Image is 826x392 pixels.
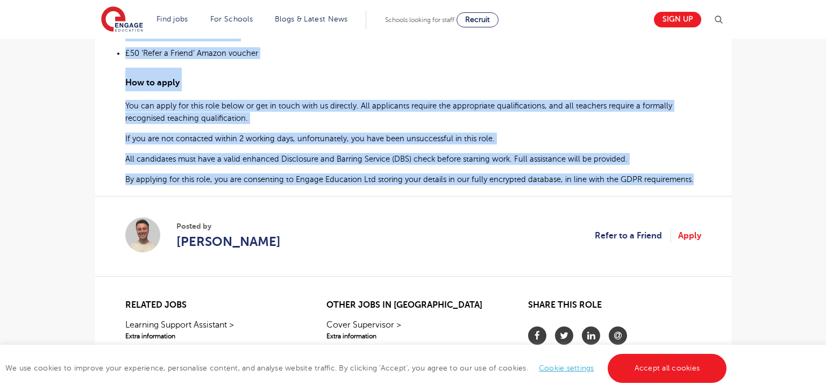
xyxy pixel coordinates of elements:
[5,364,729,372] span: We use cookies to improve your experience, personalise content, and analyse website traffic. By c...
[125,318,298,341] a: Learning Support Assistant >Extra information
[465,16,490,24] span: Recruit
[125,155,628,163] span: All candidates must have a valid enhanced Disclosure and Barring Service (DBS) check before start...
[176,221,281,232] span: Posted by
[654,12,701,27] a: Sign up
[528,300,701,316] h2: Share this role
[326,300,499,310] h2: Other jobs in [GEOGRAPHIC_DATA]
[101,6,143,33] img: Engage Education
[608,354,727,383] a: Accept all cookies
[539,364,594,372] a: Cookie settings
[385,16,454,24] span: Schools looking for staff
[457,12,499,27] a: Recruit
[326,331,499,341] span: Extra information
[125,49,258,57] span: £50 ‘Refer a Friend’ Amazon voucher
[678,229,701,243] a: Apply
[176,232,281,251] a: [PERSON_NAME]
[125,78,180,88] span: How to apply
[275,15,348,23] a: Blogs & Latest News
[326,318,499,341] a: Cover Supervisor >Extra information
[595,229,671,243] a: Refer to a Friend
[125,331,298,341] span: Extra information
[125,134,495,143] span: If you are not contacted within 2 working days, unfortunately, you have been unsuccessful in this...
[125,175,694,184] span: By applying for this role, you are consenting to Engage Education Ltd storing your details in our...
[210,15,253,23] a: For Schools
[156,15,188,23] a: Find jobs
[125,300,298,310] h2: Related jobs
[125,101,672,122] span: You can apply for this role below or get in touch with us directly. All applicants require the ap...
